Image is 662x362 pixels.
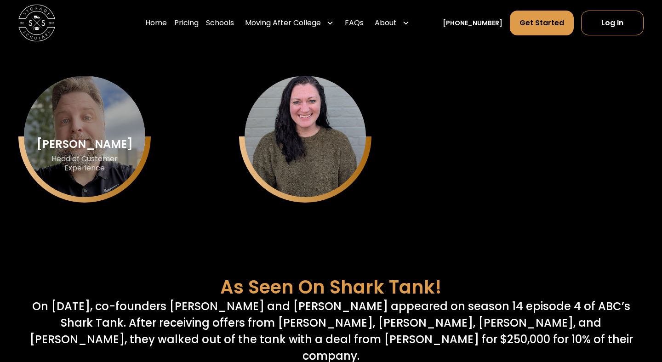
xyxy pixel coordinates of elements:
[206,10,234,36] a: Schools
[510,11,574,35] a: Get Started
[241,10,337,36] div: Moving After College
[37,138,133,150] div: [PERSON_NAME]
[145,10,167,36] a: Home
[581,11,644,35] a: Log In
[375,17,397,28] div: About
[220,276,442,298] h3: As Seen On Shark Tank!
[38,154,132,174] div: Head of Customer Experience
[245,17,321,28] div: Moving After College
[371,10,413,36] div: About
[18,5,55,41] img: Storage Scholars main logo
[174,10,199,36] a: Pricing
[345,10,364,36] a: FAQs
[443,18,502,28] a: [PHONE_NUMBER]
